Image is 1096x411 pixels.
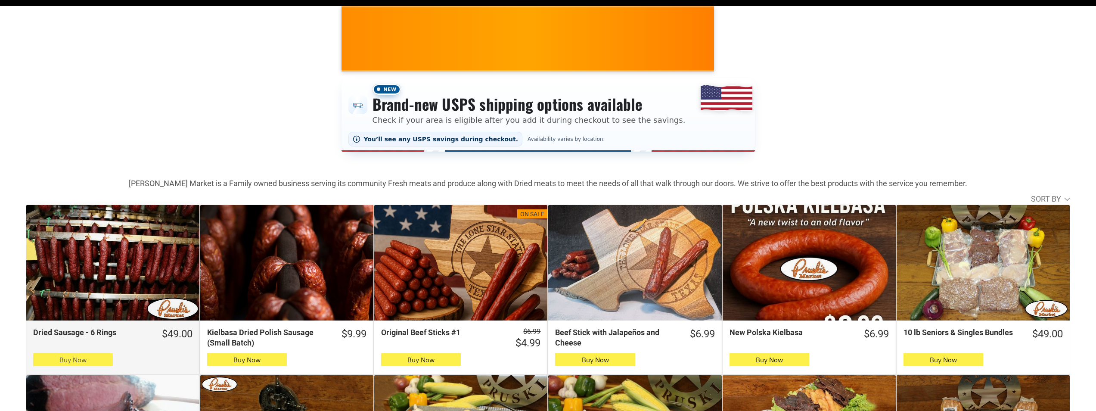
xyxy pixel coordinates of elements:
[364,136,519,143] span: You’ll see any USPS savings during checkout.
[207,353,287,366] button: Buy Now
[526,136,606,142] span: Availability varies by location.
[1032,327,1063,341] div: $49.00
[374,205,547,321] a: On SaleOriginal Beef Sticks #1
[555,327,674,348] div: Beef Stick with Jalapeños and Cheese
[930,356,957,364] span: Buy Now
[129,179,967,188] strong: [PERSON_NAME] Market is a Family owned business serving its community Fresh meats and produce alo...
[904,353,983,366] button: Buy Now
[381,353,461,366] button: Buy Now
[864,327,889,341] div: $6.99
[904,327,1016,337] div: 10 lb Seniors & Singles Bundles
[342,327,366,341] div: $9.99
[523,327,540,336] s: $6.99
[373,114,686,126] p: Check if your area is eligible after you add it during checkout to see the savings.
[723,327,896,341] a: $6.99New Polska Kielbasa
[162,327,192,341] div: $49.00
[33,353,113,366] button: Buy Now
[723,205,896,321] a: New Polska Kielbasa
[690,327,715,341] div: $6.99
[59,356,87,364] span: Buy Now
[207,327,326,348] div: Kielbasa Dried Polish Sausage (Small Batch)
[342,78,755,152] div: Shipping options announcement
[548,327,721,348] a: $6.99Beef Stick with Jalapeños and Cheese
[373,95,686,114] h3: Brand-new USPS shipping options available
[200,205,373,321] a: Kielbasa Dried Polish Sausage (Small Batch)
[33,327,146,337] div: Dried Sausage - 6 Rings
[374,327,547,350] a: $6.99 $4.99Original Beef Sticks #1
[26,327,199,341] a: $49.00Dried Sausage - 6 Rings
[233,356,261,364] span: Buy Now
[26,205,199,321] a: Dried Sausage - 6 Rings
[407,356,435,364] span: Buy Now
[520,210,544,219] div: On Sale
[200,327,373,348] a: $9.99Kielbasa Dried Polish Sausage (Small Batch)
[515,336,540,350] div: $4.99
[381,327,500,337] div: Original Beef Sticks #1
[373,84,401,95] span: New
[897,327,1070,341] a: $49.0010 lb Seniors & Singles Bundles
[730,327,848,337] div: New Polska Kielbasa
[897,205,1070,321] a: 10 lb Seniors &amp; Singles Bundles
[756,356,783,364] span: Buy Now
[548,205,721,321] a: Beef Stick with Jalapeños and Cheese
[582,356,609,364] span: Buy Now
[555,353,635,366] button: Buy Now
[730,353,809,366] button: Buy Now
